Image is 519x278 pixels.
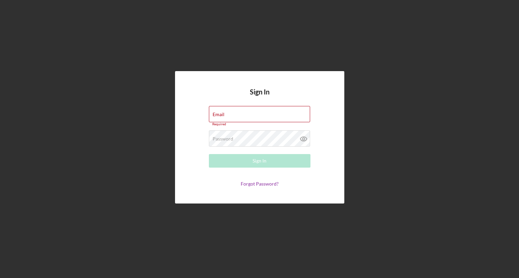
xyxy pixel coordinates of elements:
[209,122,310,126] div: Required
[209,154,310,168] button: Sign In
[241,181,279,187] a: Forgot Password?
[213,136,233,142] label: Password
[253,154,266,168] div: Sign In
[213,112,224,117] label: Email
[250,88,269,106] h4: Sign In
